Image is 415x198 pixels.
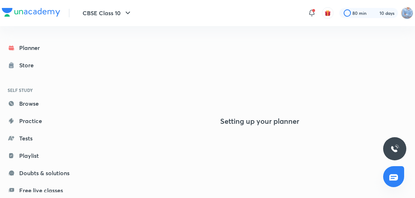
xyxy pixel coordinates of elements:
a: Company Logo [2,8,60,18]
a: Planner [2,41,86,55]
div: Store [19,61,38,69]
img: streak [371,9,378,17]
a: Practice [2,114,86,128]
h4: Setting up your planner [220,117,299,126]
img: ttu [390,144,399,153]
img: sukhneet singh sidhu [401,7,413,19]
a: Browse [2,96,86,111]
a: Playlist [2,148,86,163]
img: avatar [324,10,331,16]
button: avatar [322,7,334,19]
a: Store [2,58,86,72]
h6: SELF STUDY [2,84,86,96]
a: Doubts & solutions [2,166,86,180]
a: Free live classes [2,183,86,198]
img: Company Logo [2,8,60,17]
button: CBSE Class 10 [78,6,137,20]
a: Tests [2,131,86,146]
